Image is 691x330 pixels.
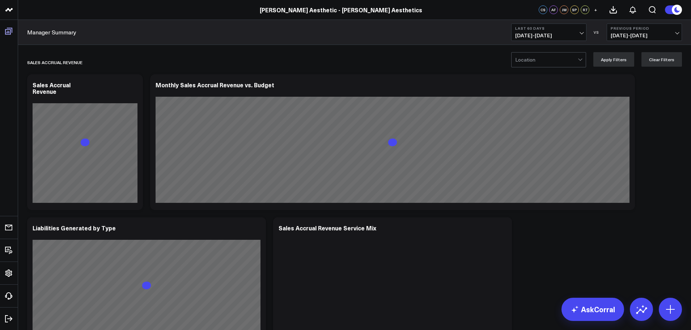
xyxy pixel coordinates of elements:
[27,54,82,71] div: Sales Accrual Revenue
[581,5,589,14] div: RT
[641,52,682,67] button: Clear Filters
[611,26,678,30] b: Previous Period
[27,28,76,36] a: Manager Summary
[260,6,422,14] a: [PERSON_NAME] Aesthetic - [PERSON_NAME] Aesthetics
[594,7,597,12] span: +
[156,81,274,89] div: Monthly Sales Accrual Revenue vs. Budget
[593,52,634,67] button: Apply Filters
[570,5,579,14] div: SP
[591,5,600,14] button: +
[561,298,624,321] a: AskCorral
[560,5,568,14] div: JW
[607,24,682,41] button: Previous Period[DATE]-[DATE]
[511,24,586,41] button: Last 60 Days[DATE]-[DATE]
[279,224,376,232] div: Sales Accrual Revenue Service Mix
[33,224,116,232] div: Liabilities Generated by Type
[611,33,678,38] span: [DATE] - [DATE]
[515,26,582,30] b: Last 60 Days
[590,30,603,34] div: VS
[33,81,71,95] div: Sales Accrual Revenue
[549,5,558,14] div: AF
[539,5,547,14] div: CS
[515,33,582,38] span: [DATE] - [DATE]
